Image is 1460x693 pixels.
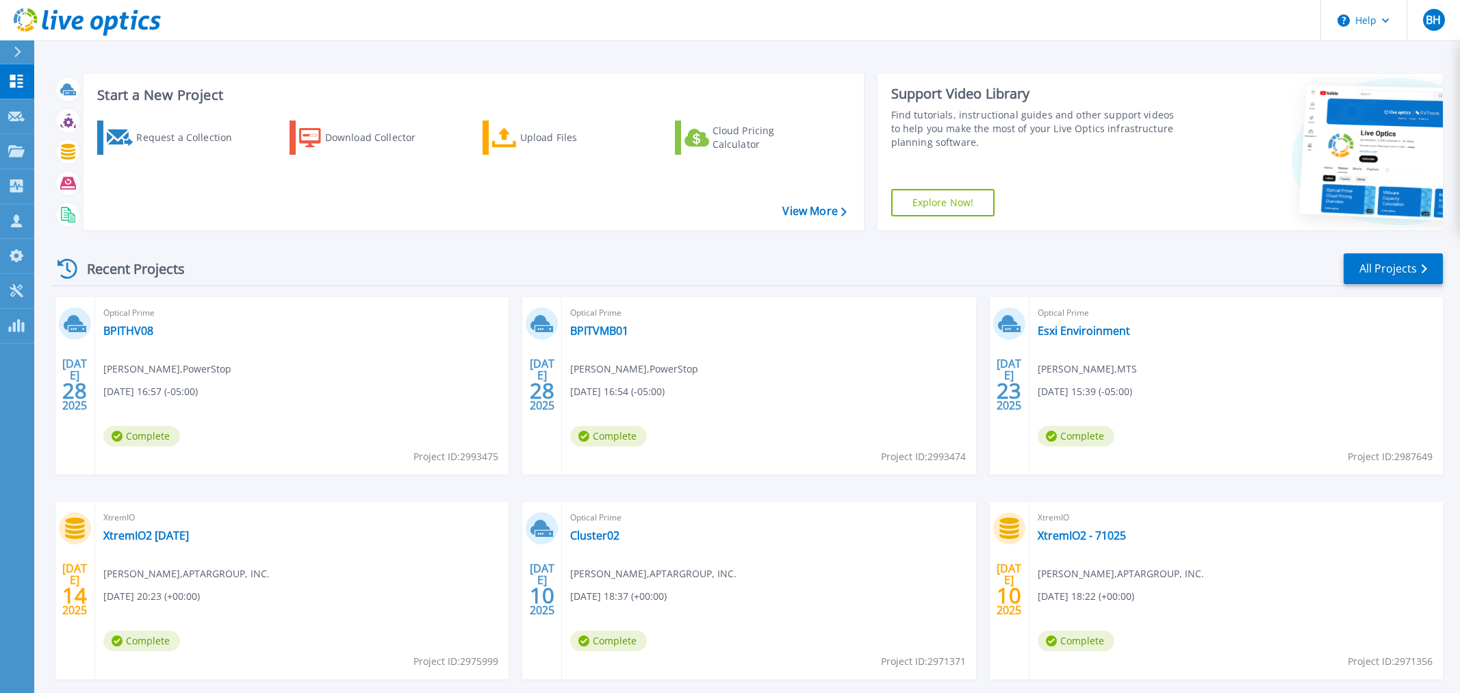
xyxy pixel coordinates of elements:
h3: Start a New Project [97,88,846,103]
span: XtremIO [103,510,500,525]
span: Optical Prime [570,305,967,320]
a: Upload Files [483,121,635,155]
a: BPITVMB01 [570,324,628,338]
div: Recent Projects [53,252,203,286]
span: [PERSON_NAME] , APTARGROUP, INC. [103,566,270,581]
span: Project ID: 2993474 [881,449,966,464]
a: XtremIO2 - 71025 [1038,529,1126,542]
a: Cloud Pricing Calculator [675,121,828,155]
div: Download Collector [325,124,435,151]
span: [DATE] 18:37 (+00:00) [570,589,667,604]
span: 10 [997,590,1021,601]
span: Complete [103,426,180,446]
span: Complete [570,426,647,446]
div: [DATE] 2025 [62,360,88,409]
span: [DATE] 18:22 (+00:00) [1038,589,1134,604]
span: Project ID: 2993475 [413,449,498,464]
span: [PERSON_NAME] , MTS [1038,362,1137,377]
div: [DATE] 2025 [996,360,1022,409]
span: 14 [62,590,87,601]
span: [PERSON_NAME] , PowerStop [103,362,231,377]
div: Support Video Library [891,85,1181,103]
span: Complete [570,631,647,651]
span: [PERSON_NAME] , APTARGROUP, INC. [570,566,737,581]
span: [DATE] 16:54 (-05:00) [570,384,665,399]
span: [DATE] 16:57 (-05:00) [103,384,198,399]
span: 28 [62,385,87,396]
a: All Projects [1344,253,1443,284]
a: BPITHV08 [103,324,153,338]
span: XtremIO [1038,510,1435,525]
span: Project ID: 2987649 [1348,449,1433,464]
span: 23 [997,385,1021,396]
span: Project ID: 2971356 [1348,654,1433,669]
a: XtremIO2 [DATE] [103,529,189,542]
a: View More [782,205,846,218]
a: Cluster02 [570,529,619,542]
span: Complete [103,631,180,651]
span: 10 [530,590,554,601]
span: [DATE] 15:39 (-05:00) [1038,384,1132,399]
a: Esxi Enviroinment [1038,324,1130,338]
span: [PERSON_NAME] , APTARGROUP, INC. [1038,566,1204,581]
div: [DATE] 2025 [529,360,555,409]
span: Optical Prime [103,305,500,320]
span: Optical Prime [1038,305,1435,320]
a: Download Collector [290,121,442,155]
span: Project ID: 2971371 [881,654,966,669]
div: Find tutorials, instructional guides and other support videos to help you make the most of your L... [891,108,1181,149]
div: Request a Collection [136,124,246,151]
span: [PERSON_NAME] , PowerStop [570,362,698,377]
span: [DATE] 20:23 (+00:00) [103,589,200,604]
span: 28 [530,385,554,396]
div: Cloud Pricing Calculator [713,124,822,151]
span: Optical Prime [570,510,967,525]
div: [DATE] 2025 [62,564,88,614]
span: Complete [1038,631,1114,651]
div: [DATE] 2025 [996,564,1022,614]
div: Upload Files [520,124,630,151]
span: Complete [1038,426,1114,446]
div: [DATE] 2025 [529,564,555,614]
a: Explore Now! [891,189,995,216]
span: BH [1426,14,1441,25]
span: Project ID: 2975999 [413,654,498,669]
a: Request a Collection [97,121,250,155]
